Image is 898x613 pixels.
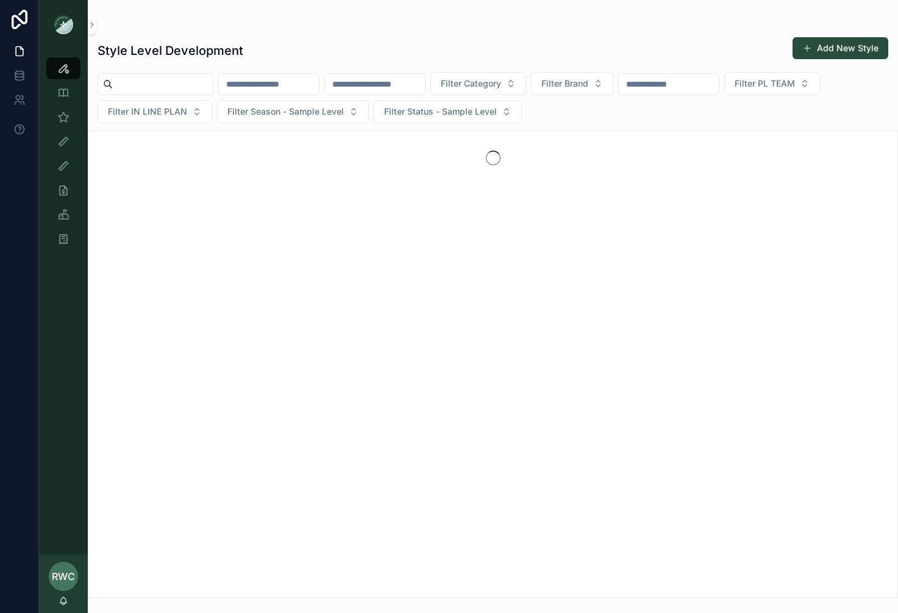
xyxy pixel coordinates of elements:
[54,15,73,34] img: App logo
[108,106,187,118] span: Filter IN LINE PLAN
[384,106,497,118] span: Filter Status - Sample Level
[724,72,820,95] button: Select Button
[217,100,369,123] button: Select Button
[227,106,344,118] span: Filter Season - Sample Level
[98,100,212,123] button: Select Button
[441,77,501,90] span: Filter Category
[39,49,88,266] div: scrollable content
[531,72,613,95] button: Select Button
[98,42,243,59] h1: Style Level Development
[430,72,526,95] button: Select Button
[374,100,522,123] button: Select Button
[52,569,75,584] span: RWC
[541,77,588,90] span: Filter Brand
[793,37,888,59] button: Add New Style
[735,77,795,90] span: Filter PL TEAM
